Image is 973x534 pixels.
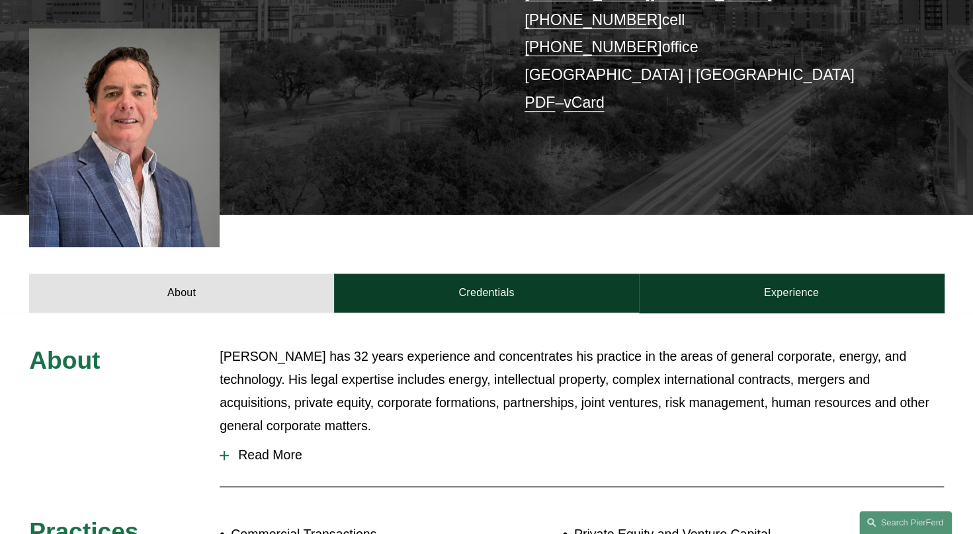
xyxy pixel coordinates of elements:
span: Read More [229,447,944,463]
a: vCard [564,94,604,111]
button: Read More [220,438,944,473]
a: About [29,274,334,313]
p: [PERSON_NAME] has 32 years experience and concentrates his practice in the areas of general corpo... [220,345,944,438]
a: Search this site [859,511,952,534]
a: Credentials [334,274,639,313]
a: Experience [639,274,944,313]
a: PDF [525,94,555,111]
span: About [29,346,100,374]
a: [PHONE_NUMBER] [525,38,661,56]
a: [PHONE_NUMBER] [525,11,661,28]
